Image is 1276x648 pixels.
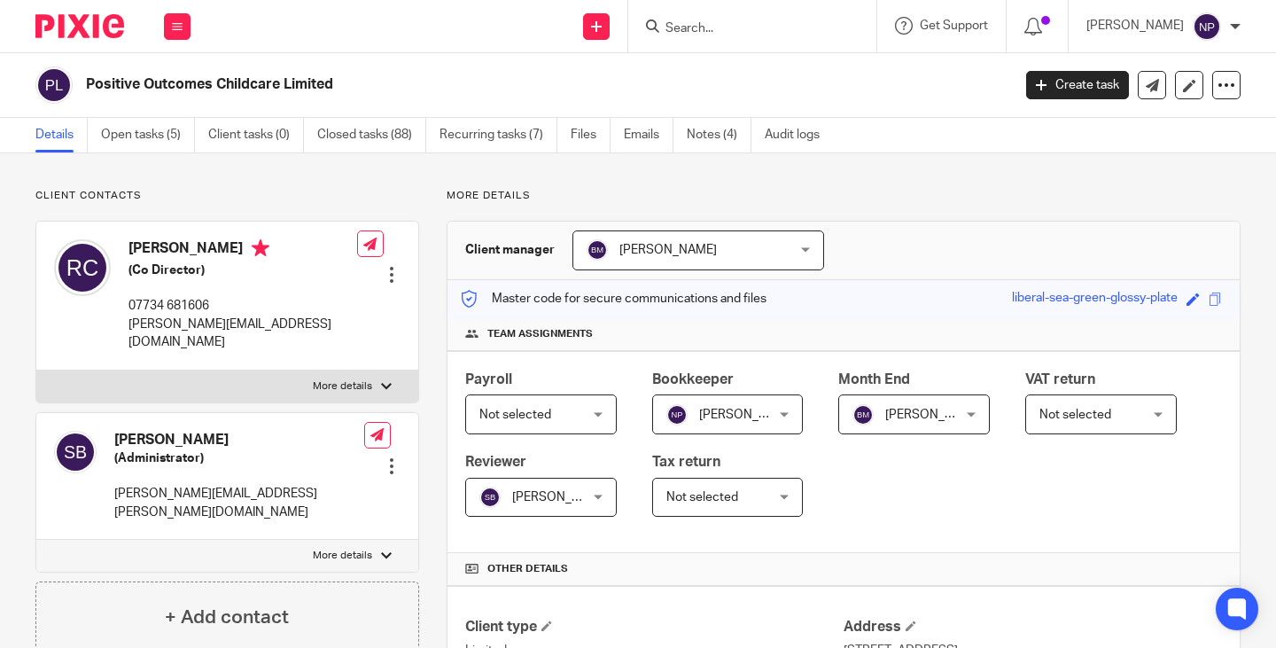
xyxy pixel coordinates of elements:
[86,75,817,94] h2: Positive Outcomes Childcare Limited
[1086,17,1184,35] p: [PERSON_NAME]
[1026,71,1129,99] a: Create task
[114,449,364,467] h5: (Administrator)
[512,491,610,504] span: [PERSON_NAME]
[465,618,844,636] h4: Client type
[114,431,364,449] h4: [PERSON_NAME]
[54,239,111,296] img: svg%3E
[128,262,357,279] h5: (Co Director)
[447,189,1241,203] p: More details
[1012,289,1178,309] div: liberal-sea-green-glossy-plate
[35,14,124,38] img: Pixie
[885,409,983,421] span: [PERSON_NAME]
[1025,372,1095,386] span: VAT return
[461,290,766,308] p: Master code for secure communications and files
[165,604,289,631] h4: + Add contact
[664,21,823,37] input: Search
[35,66,73,104] img: svg%3E
[479,487,501,508] img: svg%3E
[920,20,988,32] span: Get Support
[465,455,526,469] span: Reviewer
[571,118,611,152] a: Files
[765,118,833,152] a: Audit logs
[619,244,717,256] span: [PERSON_NAME]
[313,379,372,394] p: More details
[1193,12,1221,41] img: svg%3E
[487,562,568,576] span: Other details
[666,404,688,425] img: svg%3E
[252,239,269,257] i: Primary
[465,372,512,386] span: Payroll
[666,491,738,504] span: Not selected
[317,118,426,152] a: Closed tasks (88)
[465,241,555,259] h3: Client manager
[128,297,357,315] p: 07734 681606
[652,455,720,469] span: Tax return
[652,372,734,386] span: Bookkeeper
[852,404,874,425] img: svg%3E
[587,239,608,261] img: svg%3E
[54,431,97,473] img: svg%3E
[128,316,357,352] p: [PERSON_NAME][EMAIL_ADDRESS][DOMAIN_NAME]
[844,618,1222,636] h4: Address
[624,118,673,152] a: Emails
[1039,409,1111,421] span: Not selected
[114,485,364,521] p: [PERSON_NAME][EMAIL_ADDRESS][PERSON_NAME][DOMAIN_NAME]
[313,549,372,563] p: More details
[35,118,88,152] a: Details
[838,372,910,386] span: Month End
[35,189,419,203] p: Client contacts
[128,239,357,262] h4: [PERSON_NAME]
[699,409,797,421] span: [PERSON_NAME]
[687,118,751,152] a: Notes (4)
[101,118,195,152] a: Open tasks (5)
[487,327,593,341] span: Team assignments
[208,118,304,152] a: Client tasks (0)
[479,409,551,421] span: Not selected
[440,118,557,152] a: Recurring tasks (7)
